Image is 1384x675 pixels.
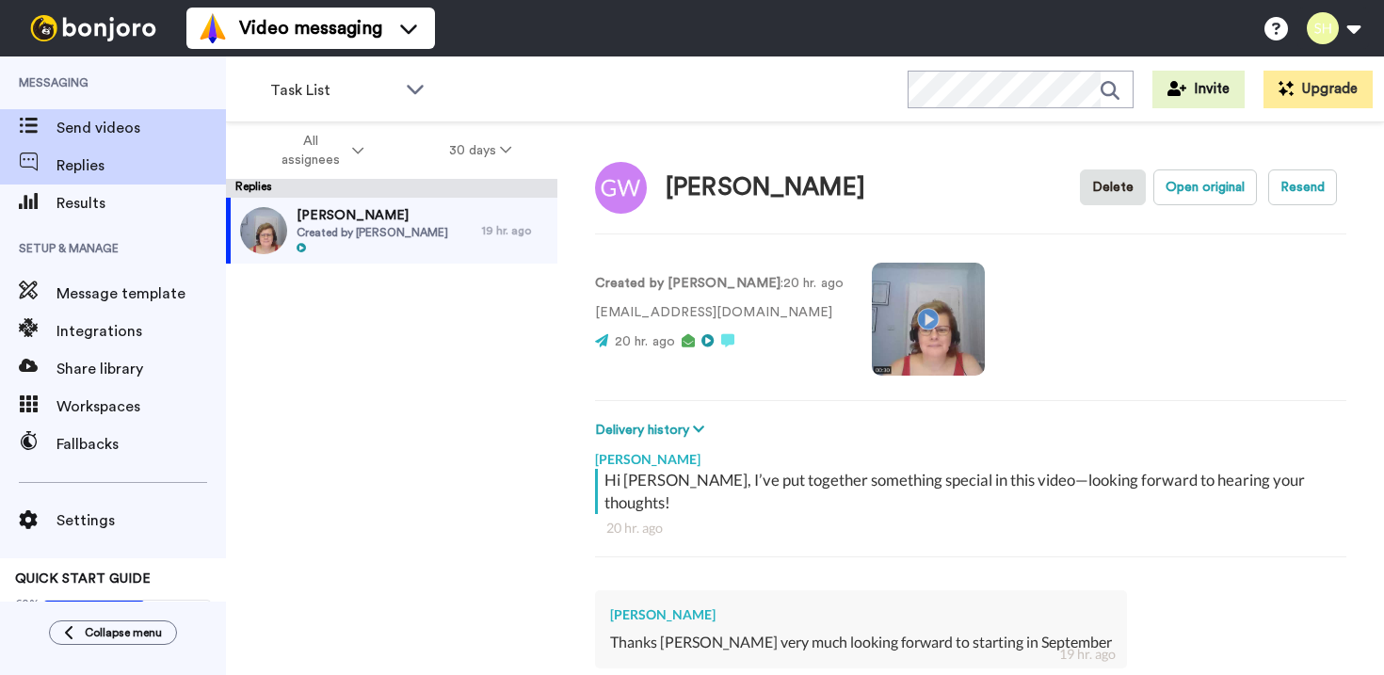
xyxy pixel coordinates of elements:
[1263,71,1373,108] button: Upgrade
[606,519,1335,538] div: 20 hr. ago
[56,358,226,380] span: Share library
[1059,645,1116,664] div: 19 hr. ago
[56,282,226,305] span: Message template
[240,207,287,254] img: 272171ea-6837-4f31-ac15-72273516540c-thumb.jpg
[595,162,647,214] img: Image of Grace Wilson-Dalby
[198,13,228,43] img: vm-color.svg
[297,206,448,225] span: [PERSON_NAME]
[595,274,844,294] p: : 20 hr. ago
[272,132,348,169] span: All assignees
[49,620,177,645] button: Collapse menu
[56,509,226,532] span: Settings
[1080,169,1146,205] button: Delete
[1268,169,1337,205] button: Resend
[226,179,557,198] div: Replies
[85,625,162,640] span: Collapse menu
[1152,71,1245,108] button: Invite
[56,320,226,343] span: Integrations
[23,15,164,41] img: bj-logo-header-white.svg
[595,441,1346,469] div: [PERSON_NAME]
[56,395,226,418] span: Workspaces
[610,605,1112,624] div: [PERSON_NAME]
[1153,169,1257,205] button: Open original
[15,596,40,611] span: 60%
[595,303,844,323] p: [EMAIL_ADDRESS][DOMAIN_NAME]
[226,198,557,264] a: [PERSON_NAME]Created by [PERSON_NAME]19 hr. ago
[482,223,548,238] div: 19 hr. ago
[595,277,781,290] strong: Created by [PERSON_NAME]
[56,117,226,139] span: Send videos
[56,433,226,456] span: Fallbacks
[407,134,555,168] button: 30 days
[297,225,448,240] span: Created by [PERSON_NAME]
[56,154,226,177] span: Replies
[56,192,226,215] span: Results
[666,174,865,201] div: [PERSON_NAME]
[230,124,407,177] button: All assignees
[239,15,382,41] span: Video messaging
[615,335,675,348] span: 20 hr. ago
[610,632,1112,653] div: Thanks [PERSON_NAME] very much looking forward to starting in September
[595,420,710,441] button: Delivery history
[15,572,151,586] span: QUICK START GUIDE
[270,79,396,102] span: Task List
[604,469,1342,514] div: Hi [PERSON_NAME], I’ve put together something special in this video—looking forward to hearing yo...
